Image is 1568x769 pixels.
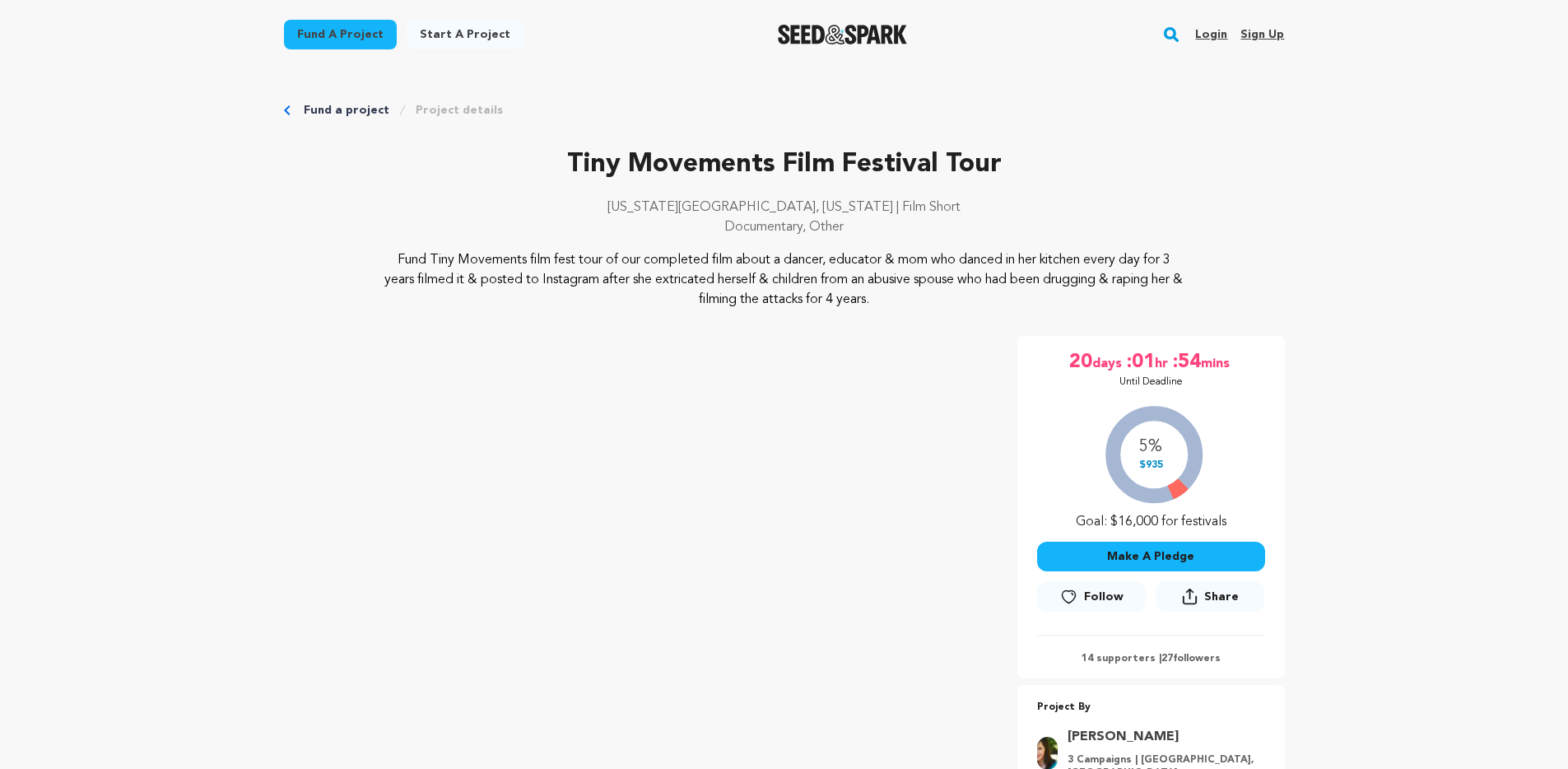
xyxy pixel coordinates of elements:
button: Share [1156,581,1264,612]
p: Documentary, Other [284,217,1285,237]
a: Fund a project [284,20,397,49]
a: Project details [416,102,503,119]
span: days [1092,349,1125,375]
p: Fund Tiny Movements film fest tour of our completed film about a dancer, educator & mom who dance... [384,250,1184,310]
a: Login [1195,21,1227,48]
p: Until Deadline [1119,375,1183,389]
span: 20 [1069,349,1092,375]
a: Fund a project [304,102,389,119]
a: Goto Laura Sweeney profile [1068,727,1255,747]
p: Tiny Movements Film Festival Tour [284,145,1285,184]
a: Start a project [407,20,523,49]
p: [US_STATE][GEOGRAPHIC_DATA], [US_STATE] | Film Short [284,198,1285,217]
img: Seed&Spark Logo Dark Mode [778,25,907,44]
a: Follow [1037,582,1146,612]
span: Follow [1084,589,1124,605]
span: Share [1204,589,1239,605]
span: Share [1156,581,1264,618]
a: Seed&Spark Homepage [778,25,907,44]
span: hr [1155,349,1171,375]
p: Project By [1037,698,1265,717]
span: :54 [1171,349,1201,375]
div: Breadcrumb [284,102,1285,119]
button: Make A Pledge [1037,542,1265,571]
p: 14 supporters | followers [1037,652,1265,665]
span: 27 [1161,654,1173,664]
span: mins [1201,349,1233,375]
span: :01 [1125,349,1155,375]
a: Sign up [1240,21,1284,48]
